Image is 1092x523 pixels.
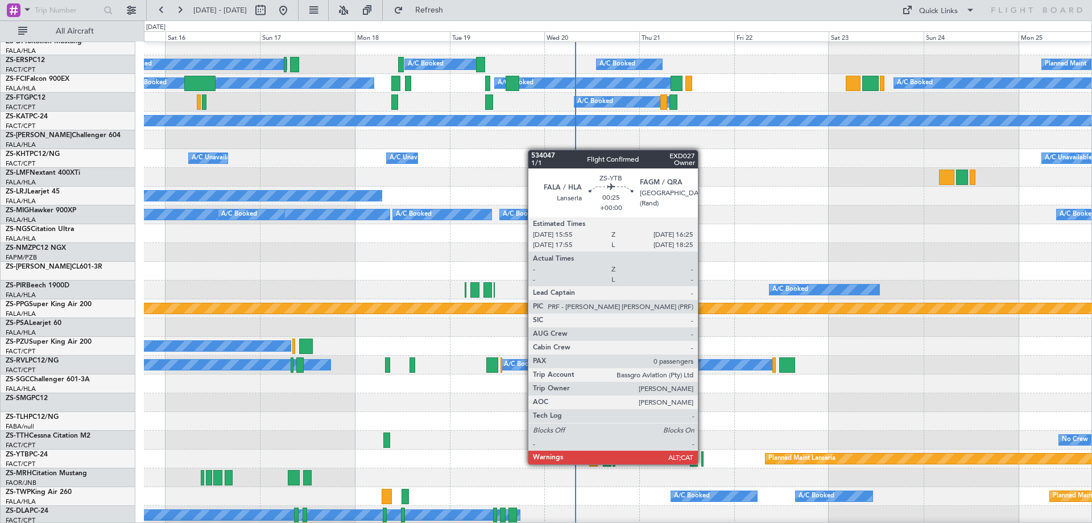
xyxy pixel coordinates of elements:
a: FACT/CPT [6,347,35,356]
span: ZS-PZU [6,339,29,345]
div: A/C Booked [618,450,654,467]
div: Quick Links [919,6,958,17]
span: [DATE] - [DATE] [193,5,247,15]
span: ZS-TTH [6,433,29,439]
a: FAPM/PZB [6,253,37,262]
a: ZS-KHTPC12/NG [6,151,60,158]
a: ZS-PZUSuper King Air 200 [6,339,92,345]
a: FALA/HLA [6,291,36,299]
a: ZS-NMZPC12 NGX [6,245,66,252]
div: Tue 19 [450,31,545,42]
div: A/C Booked [503,206,539,223]
div: A/C Booked [897,75,933,92]
div: A/C Booked [131,75,167,92]
a: FALA/HLA [6,216,36,224]
a: ZS-KATPC-24 [6,113,48,120]
a: FACT/CPT [6,103,35,112]
span: ZS-NGS [6,226,31,233]
button: All Aircraft [13,22,123,40]
a: FAOR/JNB [6,479,36,487]
a: ZS-RVLPC12/NG [6,357,59,364]
div: A/C Booked [577,93,613,110]
a: ZS-LRJLearjet 45 [6,188,60,195]
span: ZS-TWP [6,489,31,496]
span: ZS-TLH [6,414,28,421]
span: ZS-YTB [6,451,29,458]
div: A/C Unavailable [1045,150,1092,167]
a: ZS-PIRBeech 1900D [6,282,69,289]
a: FACT/CPT [6,366,35,374]
a: FALA/HLA [6,310,36,318]
a: ZS-SMGPC12 [6,395,48,402]
a: ZS-NGSCitation Ultra [6,226,74,233]
a: FACT/CPT [6,460,35,468]
a: FALA/HLA [6,178,36,187]
div: A/C Booked [674,488,710,505]
div: [DATE] [146,23,166,32]
a: ZS-MIGHawker 900XP [6,207,76,214]
a: ZS-PSALearjet 60 [6,320,61,327]
div: A/C Booked [396,206,432,223]
div: A/C Booked [799,488,834,505]
a: FALA/HLA [6,497,36,506]
span: ZS-[PERSON_NAME] [6,132,72,139]
span: ZS-RVL [6,357,28,364]
div: Sat 16 [166,31,260,42]
a: FALA/HLA [6,385,36,393]
a: FALA/HLA [6,141,36,149]
div: A/C Booked [498,75,533,92]
a: ZS-TLHPC12/NG [6,414,59,421]
a: ZS-FTGPC12 [6,94,45,101]
span: ZS-FCI [6,76,26,83]
div: A/C Unavailable [390,150,437,167]
button: Quick Links [896,1,981,19]
a: ZS-PPGSuper King Air 200 [6,301,92,308]
span: ZS-KHT [6,151,30,158]
span: ZS-SGC [6,376,30,383]
input: Trip Number [35,2,100,19]
a: ZS-[PERSON_NAME]CL601-3R [6,263,102,270]
a: ZS-TTHCessna Citation M2 [6,433,90,439]
span: ZS-LRJ [6,188,27,195]
div: Planned Maint [1045,56,1086,73]
span: All Aircraft [30,27,120,35]
div: A/C Booked [408,56,444,73]
a: ZS-SGCChallenger 601-3A [6,376,90,383]
span: ZS-PIR [6,282,26,289]
a: ZS-ERSPC12 [6,57,45,64]
a: ZS-YTBPC-24 [6,451,48,458]
span: ZS-LMF [6,170,30,176]
a: FALA/HLA [6,197,36,205]
a: ZS-[PERSON_NAME]Challenger 604 [6,132,121,139]
div: Thu 21 [639,31,734,42]
a: FABA/null [6,422,34,431]
span: Refresh [406,6,453,14]
div: Mon 18 [355,31,450,42]
a: FACT/CPT [6,159,35,168]
a: ZS-MRHCitation Mustang [6,470,87,477]
a: ZS-LMFNextant 400XTi [6,170,80,176]
div: Fri 22 [734,31,829,42]
a: FALA/HLA [6,47,36,55]
span: ZS-ERS [6,57,28,64]
div: A/C Booked [504,356,540,373]
span: ZS-PSA [6,320,29,327]
div: No Crew [1062,431,1088,448]
div: A/C Booked [772,281,808,298]
button: Refresh [388,1,457,19]
span: ZS-[PERSON_NAME] [6,263,72,270]
div: A/C Booked [608,206,644,223]
a: ZS-FCIFalcon 900EX [6,76,69,83]
span: ZS-MRH [6,470,32,477]
span: ZS-FTG [6,94,29,101]
span: ZS-KAT [6,113,29,120]
div: Wed 20 [544,31,639,42]
span: ZS-MIG [6,207,29,214]
span: ZS-DLA [6,508,30,514]
div: Sat 23 [829,31,924,42]
a: FALA/HLA [6,234,36,243]
div: Planned Maint Lanseria [768,450,835,467]
div: A/C Booked [599,56,635,73]
div: A/C Booked [221,206,257,223]
a: FACT/CPT [6,65,35,74]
